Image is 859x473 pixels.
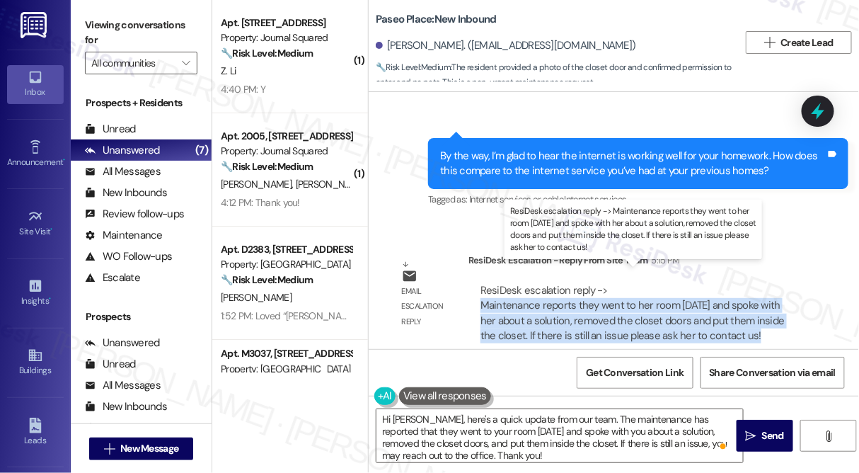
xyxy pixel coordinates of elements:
[85,122,136,137] div: Unread
[737,420,793,452] button: Send
[480,283,785,343] div: ResiDesk escalation reply -> Maintenance reports they went to her room [DATE] and spoke with her ...
[510,205,756,254] p: ResiDesk escalation reply -> Maintenance reports they went to her room [DATE] and spoke with her ...
[221,144,352,159] div: Property: Journal Squared
[71,96,212,110] div: Prospects + Residents
[376,62,451,73] strong: 🔧 Risk Level: Medium
[221,64,236,77] span: Z. Li
[221,196,300,209] div: 4:12 PM: Thank you!
[85,228,163,243] div: Maintenance
[85,207,184,222] div: Review follow-ups
[376,12,497,27] b: Paseo Place: New Inbound
[7,343,64,382] a: Buildings
[376,409,743,462] textarea: To enrich screen reader interactions, please activate Accessibility in Grammarly extension settings
[781,35,834,50] span: Create Lead
[221,242,352,257] div: Apt. D2383, [STREET_ADDRESS][PERSON_NAME]
[221,30,352,45] div: Property: Journal Squared
[85,378,161,393] div: All Messages
[762,428,784,443] span: Send
[648,253,680,268] div: 5:15 PM
[63,155,65,165] span: •
[221,346,352,361] div: Apt. M3037, [STREET_ADDRESS][PERSON_NAME]
[468,253,810,273] div: ResiDesk Escalation - Reply From Site Team
[85,421,132,435] div: Active
[764,37,775,48] i: 
[296,178,367,190] span: [PERSON_NAME]
[49,294,51,304] span: •
[221,16,352,30] div: Apt. [STREET_ADDRESS]
[586,365,684,380] span: Get Conversation Link
[120,441,178,456] span: New Message
[182,57,190,69] i: 
[7,65,64,103] a: Inbox
[89,438,194,460] button: New Message
[221,160,313,173] strong: 🔧 Risk Level: Medium
[85,270,140,285] div: Escalate
[823,431,834,442] i: 
[746,31,852,54] button: Create Lead
[565,193,627,205] span: Internet services
[7,205,64,243] a: Site Visit •
[440,149,826,179] div: By the way, I’m glad to hear the internet is working well for your homework. How does this compar...
[85,186,167,200] div: New Inbounds
[21,12,50,38] img: ResiDesk Logo
[7,274,64,312] a: Insights •
[428,189,848,210] div: Tagged as:
[85,164,161,179] div: All Messages
[85,357,136,372] div: Unread
[7,414,64,452] a: Leads
[104,443,115,455] i: 
[469,193,564,205] span: Internet services or cable ,
[221,178,296,190] span: [PERSON_NAME]
[71,309,212,324] div: Prospects
[91,52,175,74] input: All communities
[85,143,160,158] div: Unanswered
[402,284,457,329] div: Email escalation reply
[221,129,352,144] div: Apt. 2005, [STREET_ADDRESS]
[221,362,352,377] div: Property: [GEOGRAPHIC_DATA]
[376,38,636,53] div: [PERSON_NAME]. ([EMAIL_ADDRESS][DOMAIN_NAME])
[85,399,167,414] div: New Inbounds
[376,60,739,91] span: : The resident provided a photo of the closet door and confirmed permission to enter and no pets....
[221,273,313,286] strong: 🔧 Risk Level: Medium
[192,139,212,161] div: (7)
[51,224,53,234] span: •
[746,431,756,442] i: 
[221,257,352,272] div: Property: [GEOGRAPHIC_DATA]
[221,291,292,304] span: [PERSON_NAME]
[701,357,845,389] button: Share Conversation via email
[85,14,197,52] label: Viewing conversations for
[85,336,160,351] div: Unanswered
[221,83,265,96] div: 4:40 PM: Y
[85,249,172,264] div: WO Follow-ups
[221,47,313,59] strong: 🔧 Risk Level: Medium
[710,365,836,380] span: Share Conversation via email
[577,357,693,389] button: Get Conversation Link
